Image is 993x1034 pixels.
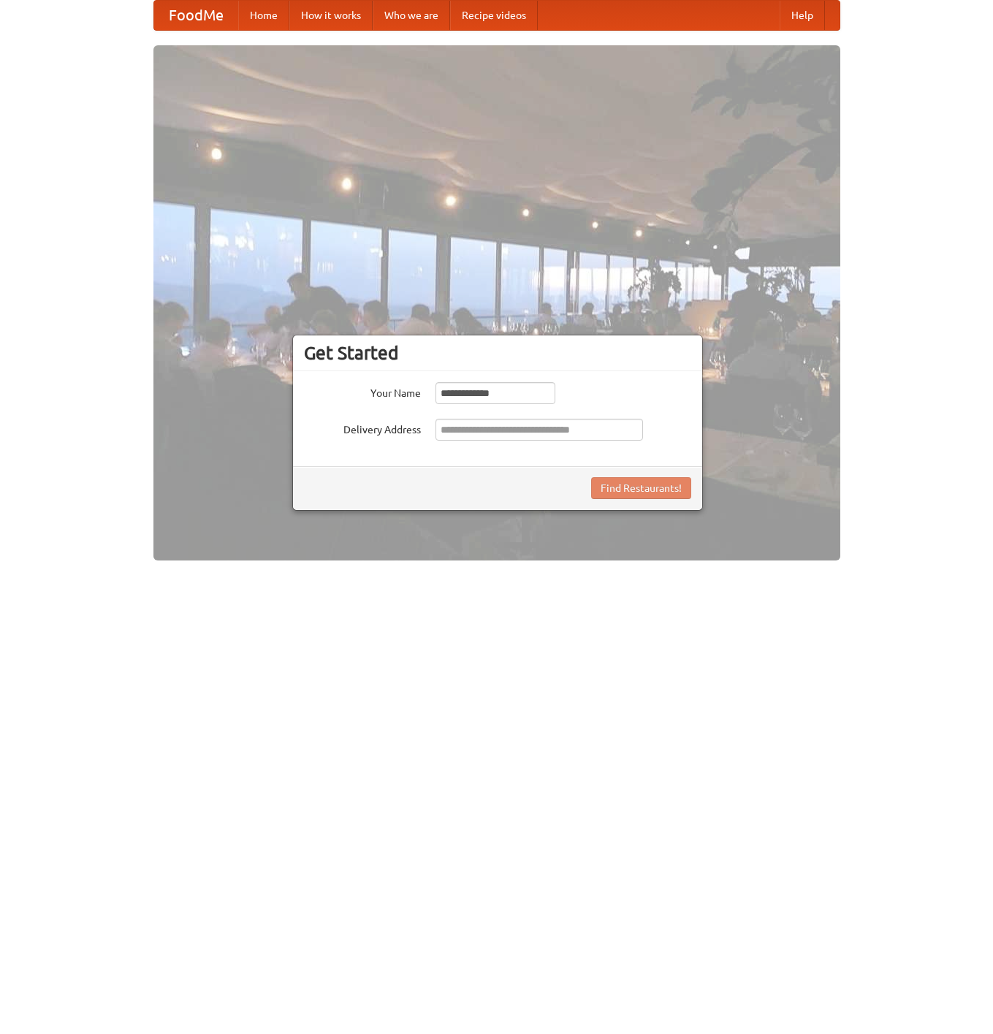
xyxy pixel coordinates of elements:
[304,419,421,437] label: Delivery Address
[289,1,373,30] a: How it works
[591,477,691,499] button: Find Restaurants!
[154,1,238,30] a: FoodMe
[304,342,691,364] h3: Get Started
[450,1,538,30] a: Recipe videos
[373,1,450,30] a: Who we are
[780,1,825,30] a: Help
[238,1,289,30] a: Home
[304,382,421,400] label: Your Name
